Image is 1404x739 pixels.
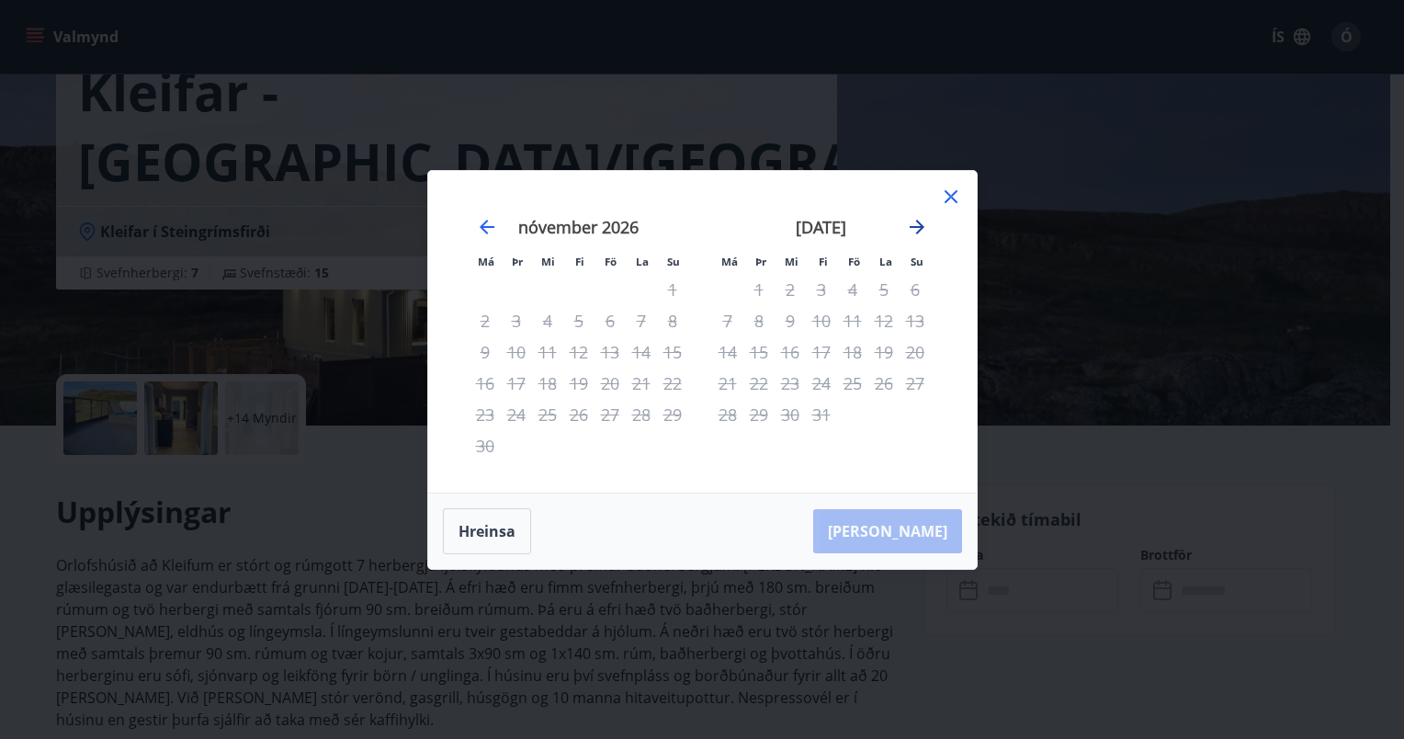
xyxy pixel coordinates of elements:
[796,216,846,238] strong: [DATE]
[775,305,806,336] td: Not available. miðvikudagur, 9. desember 2026
[532,368,563,399] td: Not available. miðvikudagur, 18. nóvember 2026
[563,305,594,336] td: Not available. fimmtudagur, 5. nóvember 2026
[626,368,657,399] td: Not available. laugardagur, 21. nóvember 2026
[594,305,626,336] td: Not available. föstudagur, 6. nóvember 2026
[532,305,563,336] td: Not available. miðvikudagur, 4. nóvember 2026
[657,336,688,368] td: Not available. sunnudagur, 15. nóvember 2026
[743,368,775,399] td: Not available. þriðjudagur, 22. desember 2026
[563,399,594,430] td: Not available. fimmtudagur, 26. nóvember 2026
[657,305,688,336] td: Not available. sunnudagur, 8. nóvember 2026
[911,255,923,268] small: Su
[819,255,828,268] small: Fi
[626,336,657,368] td: Not available. laugardagur, 14. nóvember 2026
[476,216,498,238] div: Move backward to switch to the previous month.
[743,399,775,430] td: Not available. þriðjudagur, 29. desember 2026
[775,368,806,399] td: Not available. miðvikudagur, 23. desember 2026
[868,368,900,399] td: Not available. laugardagur, 26. desember 2026
[837,368,868,399] td: Not available. föstudagur, 25. desember 2026
[868,336,900,368] td: Not available. laugardagur, 19. desember 2026
[712,368,743,399] td: Not available. mánudagur, 21. desember 2026
[806,399,837,430] td: Not available. fimmtudagur, 31. desember 2026
[712,336,743,368] td: Not available. mánudagur, 14. desember 2026
[501,305,532,336] td: Not available. þriðjudagur, 3. nóvember 2026
[900,368,931,399] td: Not available. sunnudagur, 27. desember 2026
[532,399,563,430] td: Not available. miðvikudagur, 25. nóvember 2026
[775,399,806,430] td: Not available. miðvikudagur, 30. desember 2026
[657,368,688,399] td: Not available. sunnudagur, 22. nóvember 2026
[806,274,837,305] td: Not available. fimmtudagur, 3. desember 2026
[512,255,523,268] small: Þr
[470,305,501,336] td: Not available. mánudagur, 2. nóvember 2026
[594,368,626,399] td: Not available. föstudagur, 20. nóvember 2026
[450,193,955,471] div: Calendar
[478,255,494,268] small: Má
[848,255,860,268] small: Fö
[743,336,775,368] td: Not available. þriðjudagur, 15. desember 2026
[755,255,766,268] small: Þr
[626,399,657,430] td: Not available. laugardagur, 28. nóvember 2026
[837,305,868,336] td: Not available. föstudagur, 11. desember 2026
[806,305,837,336] td: Not available. fimmtudagur, 10. desember 2026
[518,216,639,238] strong: nóvember 2026
[657,274,688,305] td: Not available. sunnudagur, 1. nóvember 2026
[806,336,837,368] td: Not available. fimmtudagur, 17. desember 2026
[575,255,584,268] small: Fi
[532,336,563,368] td: Not available. miðvikudagur, 11. nóvember 2026
[712,305,743,336] td: Not available. mánudagur, 7. desember 2026
[470,430,501,461] td: Not available. mánudagur, 30. nóvember 2026
[470,368,501,399] td: Not available. mánudagur, 16. nóvember 2026
[563,336,594,368] td: Not available. fimmtudagur, 12. nóvember 2026
[501,399,532,430] td: Not available. þriðjudagur, 24. nóvember 2026
[900,305,931,336] td: Not available. sunnudagur, 13. desember 2026
[721,255,738,268] small: Má
[541,255,555,268] small: Mi
[470,399,501,430] td: Not available. mánudagur, 23. nóvember 2026
[775,274,806,305] td: Not available. miðvikudagur, 2. desember 2026
[837,336,868,368] td: Not available. föstudagur, 18. desember 2026
[879,255,892,268] small: La
[563,368,594,399] td: Not available. fimmtudagur, 19. nóvember 2026
[605,255,617,268] small: Fö
[657,399,688,430] td: Not available. sunnudagur, 29. nóvember 2026
[775,336,806,368] td: Not available. miðvikudagur, 16. desember 2026
[743,274,775,305] td: Not available. þriðjudagur, 1. desember 2026
[785,255,798,268] small: Mi
[594,399,626,430] td: Not available. föstudagur, 27. nóvember 2026
[667,255,680,268] small: Su
[501,336,532,368] td: Not available. þriðjudagur, 10. nóvember 2026
[906,216,928,238] div: Move forward to switch to the next month.
[868,305,900,336] td: Not available. laugardagur, 12. desember 2026
[501,368,532,399] td: Not available. þriðjudagur, 17. nóvember 2026
[868,274,900,305] td: Not available. laugardagur, 5. desember 2026
[900,274,931,305] td: Not available. sunnudagur, 6. desember 2026
[806,368,837,399] td: Not available. fimmtudagur, 24. desember 2026
[470,336,501,368] td: Not available. mánudagur, 9. nóvember 2026
[900,336,931,368] td: Not available. sunnudagur, 20. desember 2026
[443,508,531,554] button: Hreinsa
[594,336,626,368] td: Not available. föstudagur, 13. nóvember 2026
[712,399,743,430] td: Not available. mánudagur, 28. desember 2026
[743,305,775,336] td: Not available. þriðjudagur, 8. desember 2026
[636,255,649,268] small: La
[837,274,868,305] td: Not available. föstudagur, 4. desember 2026
[626,305,657,336] td: Not available. laugardagur, 7. nóvember 2026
